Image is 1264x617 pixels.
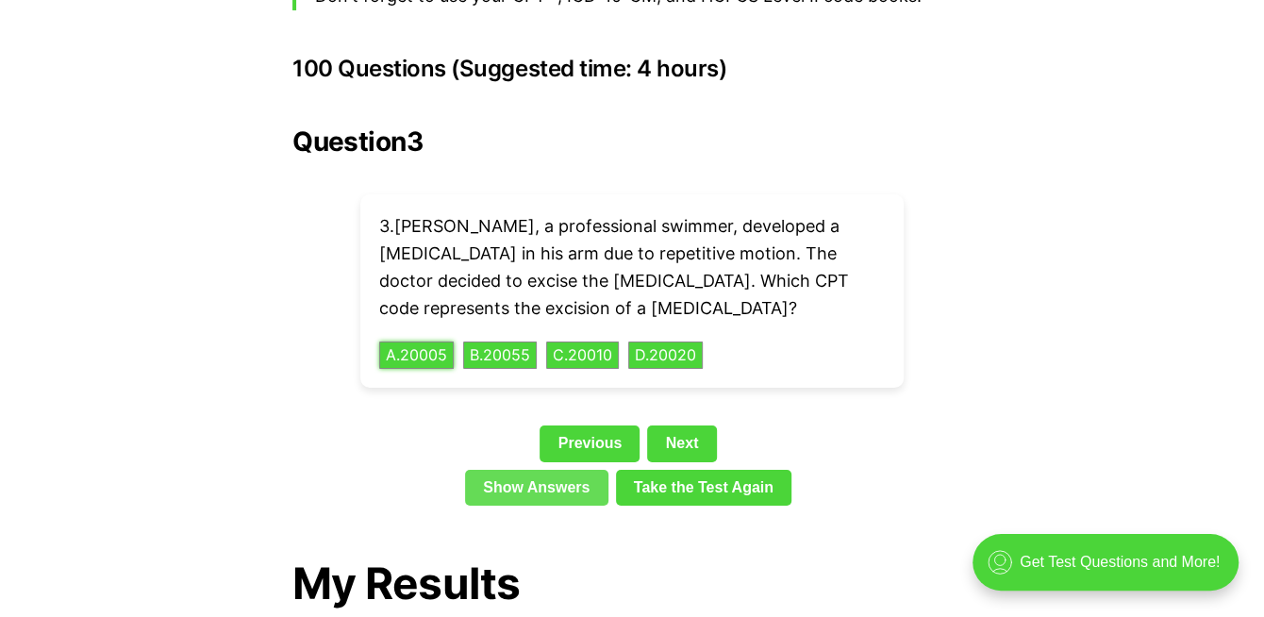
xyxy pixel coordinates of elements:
[463,342,537,370] button: B.20055
[546,342,619,370] button: C.20010
[292,56,972,82] h3: 100 Questions (Suggested time: 4 hours)
[628,342,703,370] button: D.20020
[540,425,640,461] a: Previous
[647,425,716,461] a: Next
[379,342,454,370] button: A.20005
[292,559,972,609] h1: My Results
[292,126,972,157] h2: Question 3
[616,470,792,506] a: Take the Test Again
[956,525,1264,617] iframe: portal-trigger
[379,213,885,322] p: 3 . [PERSON_NAME], a professional swimmer, developed a [MEDICAL_DATA] in his arm due to repetitiv...
[465,470,608,506] a: Show Answers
